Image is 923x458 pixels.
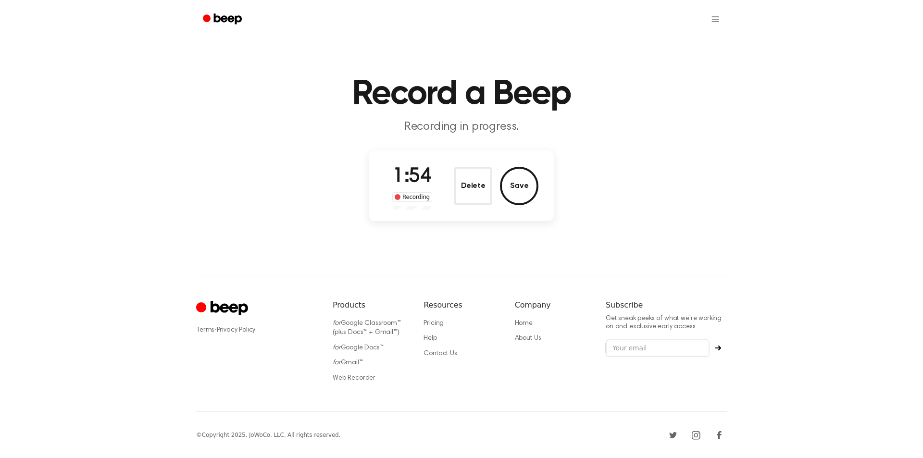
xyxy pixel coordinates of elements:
button: Save Audio Record [500,167,538,205]
a: Twitter [665,427,681,443]
a: Privacy Policy [217,327,256,334]
h6: Subscribe [606,299,727,311]
div: Recording [392,192,432,202]
h1: Record a Beep [215,77,708,111]
a: forGoogle Docs™ [333,345,384,351]
div: · [196,325,317,335]
a: Instagram [688,427,704,443]
a: Help [424,335,437,342]
a: Contact Us [424,350,457,357]
a: Terms [196,327,214,334]
a: About Us [515,335,541,342]
button: Delete Audio Record [454,167,492,205]
a: Facebook [711,427,727,443]
div: © Copyright 2025, JoWoCo, LLC. All rights reserved. [196,431,340,439]
h6: Resources [424,299,499,311]
a: forGmail™ [333,359,363,366]
a: forGoogle Classroom™ (plus Docs™ + Gmail™) [333,320,401,336]
a: Beep [196,10,250,29]
button: Subscribe [710,345,727,351]
input: Your email [606,339,710,358]
i: for [333,345,341,351]
a: Web Recorder [333,375,375,382]
span: 1:54 [393,167,431,187]
i: for [333,320,341,327]
h6: Products [333,299,408,311]
a: Cruip [196,299,250,318]
p: Recording in progress. [277,119,646,135]
a: Pricing [424,320,444,327]
h6: Company [515,299,590,311]
button: Open menu [704,8,727,31]
a: Home [515,320,533,327]
i: for [333,359,341,366]
p: Get sneak peeks of what we’re working on and exclusive early access. [606,315,727,332]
